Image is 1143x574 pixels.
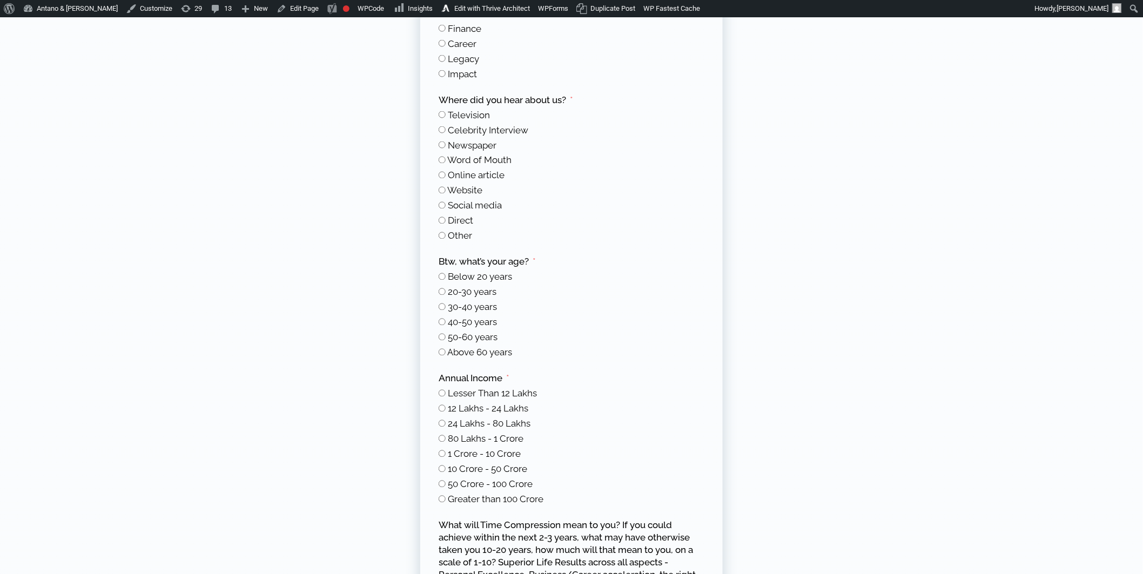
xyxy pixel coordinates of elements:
[439,373,509,385] label: Annual Income
[1057,4,1109,12] span: [PERSON_NAME]
[439,256,536,268] label: Btw, what’s your age?
[408,4,433,12] span: Insights
[439,70,446,77] input: Impact
[448,479,533,490] span: 50 Crore - 100 Crore
[439,40,446,47] input: Career
[439,465,446,472] input: 10 Crore - 50 Crore
[448,272,512,282] span: Below 20 years
[448,38,476,49] span: Career
[448,69,477,79] span: Impact
[448,125,528,136] span: Celebrity Interview
[448,140,496,151] span: Newspaper
[439,232,446,239] input: Other
[439,496,446,503] input: Greater than 100 Crore
[439,288,446,295] input: 20-30 years
[439,187,446,194] input: Website
[343,5,349,12] div: Focus keyphrase not set
[448,434,523,444] span: 80 Lakhs - 1 Crore
[448,418,530,429] span: 24 Lakhs - 80 Lakhs
[448,302,497,313] span: 30-40 years
[448,23,481,34] span: Finance
[439,25,446,32] input: Finance
[439,420,446,427] input: 24 Lakhs - 80 Lakhs
[439,55,446,62] input: Legacy
[439,94,573,106] label: Where did you hear about us?
[439,334,446,341] input: 50-60 years
[439,172,446,179] input: Online article
[439,450,446,457] input: 1 Crore - 10 Crore
[439,273,446,280] input: Below 20 years
[448,53,479,64] span: Legacy
[448,287,496,298] span: 20-30 years
[439,202,446,209] input: Social media
[448,403,528,414] span: 12 Lakhs - 24 Lakhs
[448,494,543,505] span: Greater than 100 Crore
[448,332,497,343] span: 50-60 years
[439,319,446,326] input: 40-50 years
[447,155,512,166] span: Word of Mouth
[448,170,505,181] span: Online article
[448,317,497,328] span: 40-50 years
[448,231,472,241] span: Other
[448,215,473,226] span: Direct
[447,347,512,358] span: Above 60 years
[439,141,446,148] input: Newspaper
[439,435,446,442] input: 80 Lakhs - 1 Crore
[439,405,446,412] input: 12 Lakhs - 24 Lakhs
[439,157,446,164] input: Word of Mouth
[448,464,527,475] span: 10 Crore - 50 Crore
[447,185,482,196] span: Website
[439,349,446,356] input: Above 60 years
[448,449,521,460] span: 1 Crore - 10 Crore
[448,388,537,399] span: Lesser Than 12 Lakhs
[439,126,446,133] input: Celebrity Interview
[439,481,446,488] input: 50 Crore - 100 Crore
[439,390,446,397] input: Lesser Than 12 Lakhs
[448,110,490,120] span: Television
[448,200,502,211] span: Social media
[439,303,446,310] input: 30-40 years
[439,217,446,224] input: Direct
[439,111,446,118] input: Television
